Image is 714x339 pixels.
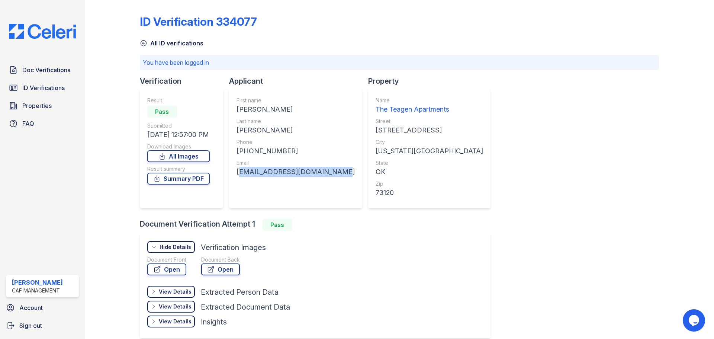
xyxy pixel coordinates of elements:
div: [US_STATE][GEOGRAPHIC_DATA] [376,146,483,156]
span: Sign out [19,321,42,330]
div: Zip [376,180,483,188]
span: Properties [22,101,52,110]
a: Name The Teagen Apartments [376,97,483,115]
div: Verification Images [201,242,266,253]
div: Pass [147,106,177,118]
div: Verification [140,76,229,86]
div: Hide Details [160,243,191,251]
div: View Details [159,288,192,295]
div: Extracted Document Data [201,302,290,312]
div: Download Images [147,143,210,150]
div: Result summary [147,165,210,173]
div: ID Verification 334077 [140,15,257,28]
a: Open [201,263,240,275]
a: Sign out [3,318,82,333]
div: Document Back [201,256,240,263]
div: Property [368,76,496,86]
div: Name [376,97,483,104]
div: Result [147,97,210,104]
div: First name [237,97,355,104]
div: [DATE] 12:57:00 PM [147,129,210,140]
div: [PHONE_NUMBER] [237,146,355,156]
div: Extracted Person Data [201,287,279,297]
a: Account [3,300,82,315]
div: [PERSON_NAME] [237,125,355,135]
a: Doc Verifications [6,63,79,77]
a: All Images [147,150,210,162]
div: Applicant [229,76,368,86]
div: [PERSON_NAME] [12,278,63,287]
div: [EMAIL_ADDRESS][DOMAIN_NAME] [237,167,355,177]
div: Insights [201,317,227,327]
div: Pass [263,219,292,231]
iframe: chat widget [683,309,707,332]
div: Submitted [147,122,210,129]
div: CAF Management [12,287,63,294]
a: Properties [6,98,79,113]
img: CE_Logo_Blue-a8612792a0a2168367f1c8372b55b34899dd931a85d93a1a3d3e32e68fde9ad4.png [3,24,82,39]
div: Document Front [147,256,186,263]
div: OK [376,167,483,177]
a: Summary PDF [147,173,210,185]
div: Street [376,118,483,125]
a: Open [147,263,186,275]
a: All ID verifications [140,39,203,48]
div: View Details [159,318,192,325]
span: FAQ [22,119,34,128]
div: Phone [237,138,355,146]
div: Document Verification Attempt 1 [140,219,496,231]
div: City [376,138,483,146]
div: 73120 [376,188,483,198]
div: The Teagen Apartments [376,104,483,115]
p: You have been logged in [143,58,656,67]
div: View Details [159,303,192,310]
a: ID Verifications [6,80,79,95]
div: Last name [237,118,355,125]
div: State [376,159,483,167]
span: Doc Verifications [22,65,70,74]
div: [PERSON_NAME] [237,104,355,115]
div: Email [237,159,355,167]
div: [STREET_ADDRESS] [376,125,483,135]
span: ID Verifications [22,83,65,92]
span: Account [19,303,43,312]
a: FAQ [6,116,79,131]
